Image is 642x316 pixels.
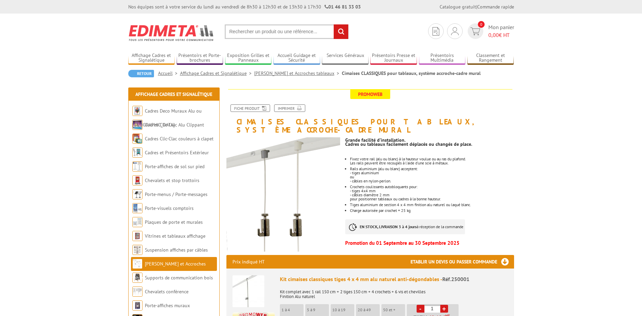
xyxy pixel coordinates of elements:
[488,23,514,39] span: Mon panier
[132,175,142,185] img: Chevalets et stop trottoirs
[145,205,194,211] a: Porte-visuels comptoirs
[145,177,199,183] a: Chevalets et stop trottoirs
[332,308,354,312] p: 10 à 19
[226,137,340,252] img: 250004_250003_kit_cimaise_cable_nylon_perlon.jpg
[132,106,142,116] img: Cadres Deco Muraux Alu ou Bois
[145,289,189,295] a: Chevalets conférence
[350,197,514,201] p: pour positionner tableaux ou cadres à la bonne hauteur.
[132,287,142,297] img: Chevalets conférence
[128,70,154,77] a: Retour
[440,3,514,10] div: |
[145,150,209,156] a: Cadres et Présentoirs Extérieur
[132,217,142,227] img: Plaques de porte et murales
[128,3,361,10] div: Nos équipes sont à votre service du lundi au vendredi de 8h30 à 12h30 et de 13h30 à 17h30
[350,175,514,179] p: ou
[254,70,342,76] a: [PERSON_NAME] et Accroches tableaux
[350,203,514,207] li: Tiges aluminium de section 4 x 4 mm finition alu naturel ou laqué blanc.
[145,219,203,225] a: Plaques de porte et murales
[350,193,514,197] p: - câbles diamètre 2 mm
[180,70,254,76] a: Affichage Cadres et Signalétique
[350,189,514,193] p: - tiges 4x4 mm
[419,53,466,64] a: Présentoirs Multimédia
[145,136,214,142] a: Cadres Clic-Clac couleurs à clapet
[467,53,514,64] a: Classement et Rangement
[233,275,264,307] img: Kit cimaises classiques tiges 4 x 4 mm alu naturel anti-dégondables
[350,179,514,183] p: - câbles en nylon-perlon.
[145,191,207,197] a: Porte-menus / Porte-messages
[345,241,514,245] p: Promotion du 01 Septembre au 30 Septembre 2025
[128,20,215,45] img: Edimeta
[417,305,424,313] a: -
[466,23,514,39] a: devis rapide 0 Mon panier 0,00€ HT
[145,122,204,128] a: Cadres Clic-Clac Alu Clippant
[282,308,304,312] p: 1 à 4
[225,53,272,64] a: Exposition Grilles et Panneaux
[350,171,514,175] p: - tiges aluminium
[451,27,459,35] img: devis rapide
[273,53,320,64] a: Accueil Guidage et Sécurité
[488,31,514,39] span: € HT
[132,134,142,144] img: Cadres Clic-Clac couleurs à clapet
[145,275,213,281] a: Supports de communication bois
[350,167,514,171] p: Rails aluminium (alu ou blanc) acceptent:
[274,104,305,112] a: Imprimer
[135,91,212,97] a: Affichage Cadres et Signalétique
[322,53,369,64] a: Services Généraux
[132,259,142,269] img: Cimaises et Accroches tableaux
[132,261,206,281] a: [PERSON_NAME] et Accroches tableaux
[442,276,469,282] span: Réf.250001
[225,24,349,39] input: Rechercher un produit ou une référence...
[280,285,508,299] p: Kit complet avec 1 rail 150 cm + 2 tiges 150 cm + 4 crochets + 6 vis et chevilles Finition Alu na...
[334,24,348,39] input: rechercher
[132,147,142,158] img: Cadres et Présentoirs Extérieur
[345,219,465,234] p: à réception de la commande
[132,203,142,213] img: Porte-visuels comptoirs
[158,70,180,76] a: Accueil
[132,161,142,172] img: Porte-affiches de sol sur pied
[477,4,514,10] a: Commande rapide
[440,4,476,10] a: Catalogue gratuit
[145,163,204,170] a: Porte-affiches de sol sur pied
[132,245,142,255] img: Suspension affiches par câbles
[145,233,205,239] a: Vitrines et tableaux affichage
[132,231,142,241] img: Vitrines et tableaux affichage
[132,189,142,199] img: Porte-menus / Porte-messages
[128,53,175,64] a: Affichage Cadres et Signalétique
[145,247,208,253] a: Suspension affiches par câbles
[383,308,405,312] p: 50 et +
[358,308,380,312] p: 20 à 49
[350,209,514,213] li: Charge autorisée par crochet = 25 kg
[145,302,190,309] a: Porte-affiches muraux
[488,32,499,38] span: 0,00
[345,138,514,142] p: Grande facilité d’installation.
[478,21,485,28] span: 0
[307,308,329,312] p: 5 à 9
[280,275,508,283] div: Kit cimaises classiques tiges 4 x 4 mm alu naturel anti-dégondables -
[433,27,439,36] img: devis rapide
[470,27,480,35] img: devis rapide
[411,255,514,269] h3: Etablir un devis ou passer commande
[350,185,514,189] p: Crochets coulissants autobloquants pour:
[440,305,448,313] a: +
[132,300,142,311] img: Porte-affiches muraux
[233,255,265,269] p: Prix indiqué HT
[345,142,514,146] p: Cadres ou tableaux facilement déplacés ou changés de place.
[177,53,223,64] a: Présentoirs et Porte-brochures
[230,104,270,112] a: Fiche produit
[350,161,514,165] p: Les rails peuvent être recoupés à l'aide d'une scie à métaux.
[360,224,417,229] strong: EN STOCK, LIVRAISON 3 à 4 jours
[370,53,417,64] a: Présentoirs Presse et Journaux
[132,108,202,128] a: Cadres Deco Muraux Alu ou [GEOGRAPHIC_DATA]
[342,70,481,77] li: Cimaises CLASSIQUES pour tableaux, système accroche-cadre mural
[350,157,514,161] p: Fixez votre rail (alu ou blanc) à la hauteur voulue ou au ras du plafond.
[325,4,361,10] strong: 01 46 81 33 03
[350,90,390,99] span: Promoweb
